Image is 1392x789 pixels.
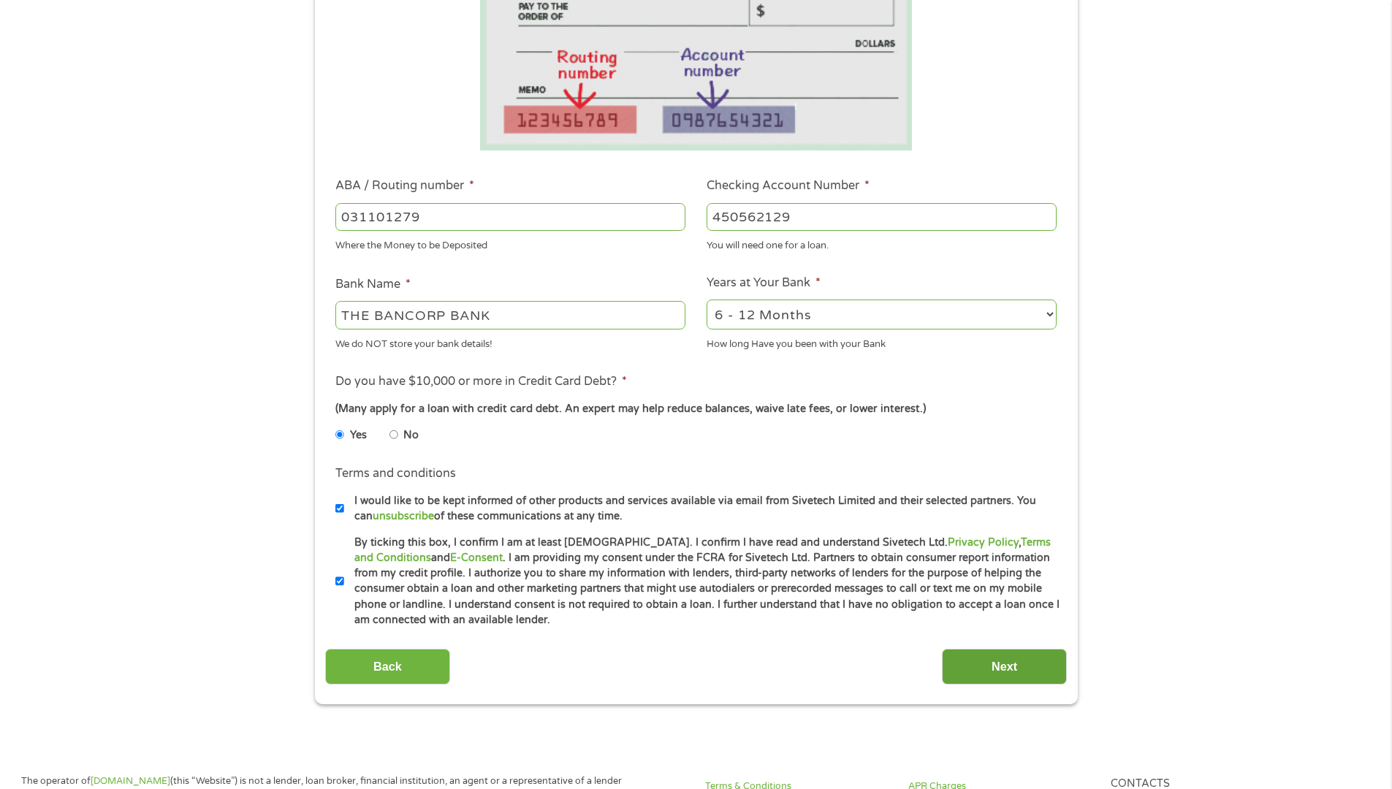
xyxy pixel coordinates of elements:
[707,203,1057,231] input: 345634636
[344,493,1061,525] label: I would like to be kept informed of other products and services available via email from Sivetech...
[403,427,419,443] label: No
[707,234,1057,254] div: You will need one for a loan.
[354,536,1051,564] a: Terms and Conditions
[335,277,411,292] label: Bank Name
[335,401,1056,417] div: (Many apply for a loan with credit card debt. An expert may help reduce balances, waive late fees...
[450,552,503,564] a: E-Consent
[335,374,627,389] label: Do you have $10,000 or more in Credit Card Debt?
[344,535,1061,628] label: By ticking this box, I confirm I am at least [DEMOGRAPHIC_DATA]. I confirm I have read and unders...
[91,775,170,787] a: [DOMAIN_NAME]
[335,203,685,231] input: 263177916
[325,649,450,685] input: Back
[335,466,456,481] label: Terms and conditions
[707,275,821,291] label: Years at Your Bank
[707,178,870,194] label: Checking Account Number
[373,510,434,522] a: unsubscribe
[707,332,1057,351] div: How long Have you been with your Bank
[335,234,685,254] div: Where the Money to be Deposited
[335,332,685,351] div: We do NOT store your bank details!
[335,178,474,194] label: ABA / Routing number
[350,427,367,443] label: Yes
[942,649,1067,685] input: Next
[948,536,1019,549] a: Privacy Policy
